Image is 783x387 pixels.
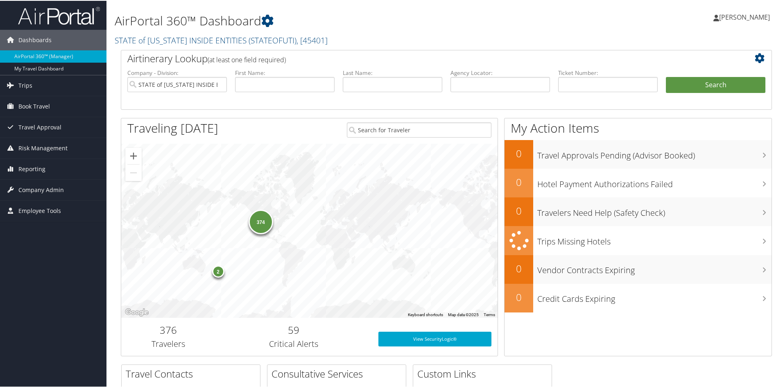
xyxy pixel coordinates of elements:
[18,29,52,50] span: Dashboards
[713,4,778,29] a: [PERSON_NAME]
[505,168,772,197] a: 0Hotel Payment Authorizations Failed
[18,5,100,25] img: airportal-logo.png
[127,68,227,76] label: Company - Division:
[126,366,260,380] h2: Travel Contacts
[123,306,150,317] a: Open this area in Google Maps (opens a new window)
[505,197,772,225] a: 0Travelers Need Help (Safety Check)
[127,51,711,65] h2: Airtinerary Lookup
[537,202,772,218] h3: Travelers Need Help (Safety Check)
[296,34,328,45] span: , [ 45401 ]
[537,231,772,247] h3: Trips Missing Hotels
[505,254,772,283] a: 0Vendor Contracts Expiring
[347,122,491,137] input: Search for Traveler
[505,139,772,168] a: 0Travel Approvals Pending (Advisor Booked)
[343,68,442,76] label: Last Name:
[249,34,296,45] span: ( STATEOFUTI )
[537,145,772,161] h3: Travel Approvals Pending (Advisor Booked)
[18,75,32,95] span: Trips
[505,225,772,254] a: Trips Missing Hotels
[222,322,366,336] h2: 59
[448,312,479,316] span: Map data ©2025
[248,209,273,233] div: 374
[127,322,209,336] h2: 376
[18,116,61,137] span: Travel Approval
[537,260,772,275] h3: Vendor Contracts Expiring
[719,12,770,21] span: [PERSON_NAME]
[450,68,550,76] label: Agency Locator:
[505,174,533,188] h2: 0
[222,337,366,349] h3: Critical Alerts
[18,137,68,158] span: Risk Management
[208,54,286,63] span: (at least one field required)
[127,119,218,136] h1: Traveling [DATE]
[272,366,406,380] h2: Consultative Services
[18,158,45,179] span: Reporting
[484,312,495,316] a: Terms (opens in new tab)
[505,146,533,160] h2: 0
[505,290,533,303] h2: 0
[125,147,142,163] button: Zoom in
[115,11,557,29] h1: AirPortal 360™ Dashboard
[378,331,491,346] a: View SecurityLogic®
[125,164,142,180] button: Zoom out
[18,200,61,220] span: Employee Tools
[127,337,209,349] h3: Travelers
[18,95,50,116] span: Book Travel
[115,34,328,45] a: STATE of [US_STATE] INSIDE ENTITIES
[212,264,224,276] div: 2
[505,119,772,136] h1: My Action Items
[235,68,335,76] label: First Name:
[537,174,772,189] h3: Hotel Payment Authorizations Failed
[558,68,658,76] label: Ticket Number:
[505,203,533,217] h2: 0
[505,283,772,312] a: 0Credit Cards Expiring
[18,179,64,199] span: Company Admin
[666,76,765,93] button: Search
[408,311,443,317] button: Keyboard shortcuts
[417,366,552,380] h2: Custom Links
[537,288,772,304] h3: Credit Cards Expiring
[123,306,150,317] img: Google
[505,261,533,275] h2: 0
